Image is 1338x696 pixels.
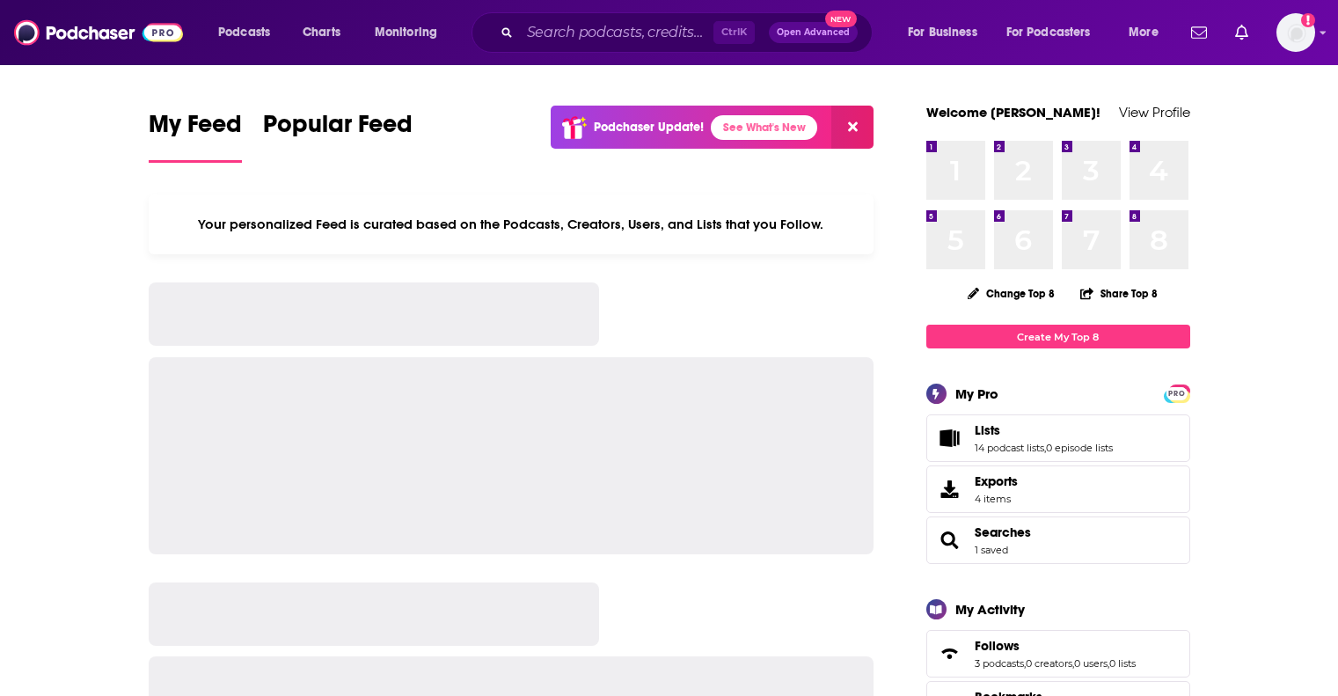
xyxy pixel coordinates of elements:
[932,426,968,451] a: Lists
[975,657,1024,670] a: 3 podcasts
[957,282,1066,304] button: Change Top 8
[1119,104,1190,121] a: View Profile
[932,477,968,502] span: Exports
[375,20,437,45] span: Monitoring
[975,638,1136,654] a: Follows
[263,109,413,150] span: Popular Feed
[926,104,1100,121] a: Welcome [PERSON_NAME]!
[926,414,1190,462] span: Lists
[303,20,340,45] span: Charts
[594,120,704,135] p: Podchaser Update!
[932,528,968,553] a: Searches
[362,18,460,47] button: open menu
[1044,442,1046,454] span: ,
[975,524,1031,540] a: Searches
[1276,13,1315,52] button: Show profile menu
[1166,386,1188,399] a: PRO
[149,109,242,150] span: My Feed
[488,12,889,53] div: Search podcasts, credits, & more...
[1228,18,1255,48] a: Show notifications dropdown
[1079,276,1159,311] button: Share Top 8
[1301,13,1315,27] svg: Add a profile image
[1109,657,1136,670] a: 0 lists
[955,601,1025,618] div: My Activity
[926,630,1190,678] span: Follows
[995,18,1116,47] button: open menu
[926,465,1190,513] a: Exports
[777,28,850,37] span: Open Advanced
[711,115,817,140] a: See What's New
[932,641,968,666] a: Follows
[975,638,1020,654] span: Follows
[1074,657,1108,670] a: 0 users
[14,16,183,49] img: Podchaser - Follow, Share and Rate Podcasts
[218,20,270,45] span: Podcasts
[1108,657,1109,670] span: ,
[975,473,1018,489] span: Exports
[975,493,1018,505] span: 4 items
[263,109,413,163] a: Popular Feed
[955,385,998,402] div: My Pro
[908,20,977,45] span: For Business
[520,18,713,47] input: Search podcasts, credits, & more...
[713,21,755,44] span: Ctrl K
[896,18,999,47] button: open menu
[206,18,293,47] button: open menu
[149,194,874,254] div: Your personalized Feed is curated based on the Podcasts, Creators, Users, and Lists that you Follow.
[825,11,857,27] span: New
[926,325,1190,348] a: Create My Top 8
[1184,18,1214,48] a: Show notifications dropdown
[1006,20,1091,45] span: For Podcasters
[975,544,1008,556] a: 1 saved
[291,18,351,47] a: Charts
[926,517,1190,564] span: Searches
[1276,13,1315,52] img: User Profile
[1166,387,1188,400] span: PRO
[769,22,858,43] button: Open AdvancedNew
[1024,657,1026,670] span: ,
[1026,657,1072,670] a: 0 creators
[149,109,242,163] a: My Feed
[1116,18,1181,47] button: open menu
[1129,20,1159,45] span: More
[1276,13,1315,52] span: Logged in as LBPublicity2
[975,442,1044,454] a: 14 podcast lists
[1072,657,1074,670] span: ,
[975,422,1113,438] a: Lists
[1046,442,1113,454] a: 0 episode lists
[975,422,1000,438] span: Lists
